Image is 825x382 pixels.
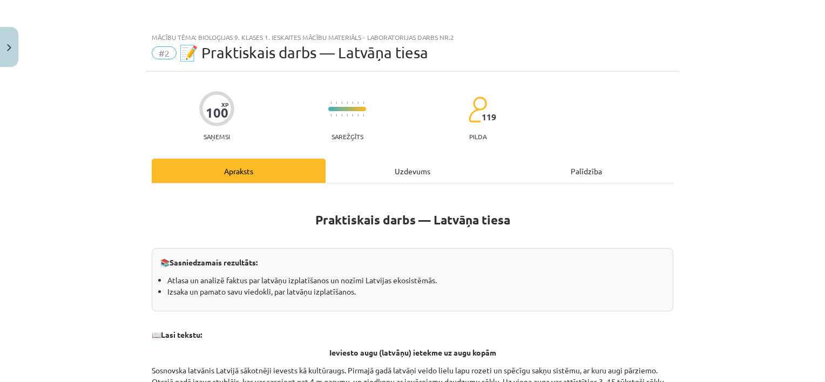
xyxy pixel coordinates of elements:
[152,159,326,183] div: Apraksts
[7,44,11,51] img: icon-close-lesson-0947bae3869378f0d4975bcd49f059093ad1ed9edebbc8119c70593378902aed.svg
[357,101,359,104] img: icon-short-line-57e1e144782c952c97e751825c79c345078a6d821885a25fce030b3d8c18986b.svg
[326,159,499,183] div: Uzdevums
[152,33,673,41] div: Mācību tēma: Bioloģijas 9. klases 1. ieskaites mācību materiāls - laboratorijas darbs nr.2
[363,101,364,104] img: icon-short-line-57e1e144782c952c97e751825c79c345078a6d821885a25fce030b3d8c18986b.svg
[160,257,665,268] p: 📚
[499,159,673,183] div: Palīdzība
[336,114,337,117] img: icon-short-line-57e1e144782c952c97e751825c79c345078a6d821885a25fce030b3d8c18986b.svg
[330,101,332,104] img: icon-short-line-57e1e144782c952c97e751825c79c345078a6d821885a25fce030b3d8c18986b.svg
[341,114,342,117] img: icon-short-line-57e1e144782c952c97e751825c79c345078a6d821885a25fce030b3d8c18986b.svg
[468,96,487,123] img: students-c634bb4e5e11cddfef0936a35e636f08e4e9abd3cc4e673bd6f9a4125e45ecb1.svg
[352,114,353,117] img: icon-short-line-57e1e144782c952c97e751825c79c345078a6d821885a25fce030b3d8c18986b.svg
[152,46,177,59] span: #2
[347,101,348,104] img: icon-short-line-57e1e144782c952c97e751825c79c345078a6d821885a25fce030b3d8c18986b.svg
[357,114,359,117] img: icon-short-line-57e1e144782c952c97e751825c79c345078a6d821885a25fce030b3d8c18986b.svg
[167,286,665,297] li: Izsaka un pamato savu viedokli, par latvāņu izplatīšanos.
[352,101,353,104] img: icon-short-line-57e1e144782c952c97e751825c79c345078a6d821885a25fce030b3d8c18986b.svg
[329,347,496,357] strong: Ieviesto augu (latvāņu) ietekme uz augu kopām
[469,133,486,140] p: pilda
[347,114,348,117] img: icon-short-line-57e1e144782c952c97e751825c79c345078a6d821885a25fce030b3d8c18986b.svg
[332,133,363,140] p: Sarežģīts
[315,212,510,228] strong: Praktiskais darbs — Latvāņa tiesa
[336,101,337,104] img: icon-short-line-57e1e144782c952c97e751825c79c345078a6d821885a25fce030b3d8c18986b.svg
[206,105,228,120] div: 100
[199,133,234,140] p: Saņemsi
[482,112,496,122] span: 119
[167,275,665,286] li: Atlasa un analizē faktus par latvāņu izplatīšanos un nozīmi Latvijas ekosistēmās.
[161,330,202,339] strong: Lasi tekstu:
[221,101,228,107] span: XP
[330,114,332,117] img: icon-short-line-57e1e144782c952c97e751825c79c345078a6d821885a25fce030b3d8c18986b.svg
[341,101,342,104] img: icon-short-line-57e1e144782c952c97e751825c79c345078a6d821885a25fce030b3d8c18986b.svg
[179,44,428,62] span: 📝 Praktiskais darbs — Latvāņa tiesa
[363,114,364,117] img: icon-short-line-57e1e144782c952c97e751825c79c345078a6d821885a25fce030b3d8c18986b.svg
[170,257,258,267] strong: Sasniedzamais rezultāts:
[152,329,673,340] p: 📖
